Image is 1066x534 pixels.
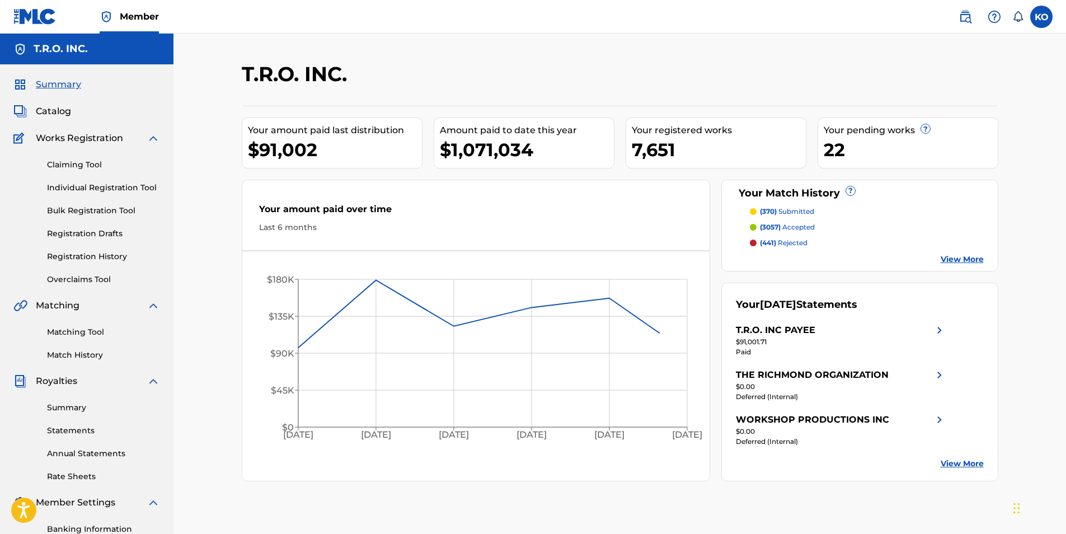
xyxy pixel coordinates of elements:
[36,132,123,145] span: Works Registration
[120,10,159,23] span: Member
[988,10,1001,24] img: help
[268,311,294,322] tspan: $135K
[36,105,71,118] span: Catalog
[933,368,946,382] img: right chevron icon
[47,425,160,437] a: Statements
[147,496,160,509] img: expand
[959,10,972,24] img: search
[750,207,984,217] a: (370) submitted
[736,413,889,427] div: WORKSHOP PRODUCTIONS INC
[760,238,807,248] p: rejected
[283,430,313,441] tspan: [DATE]
[13,78,81,91] a: SummarySummary
[983,6,1006,28] div: Help
[760,223,781,231] span: (3057)
[248,124,422,137] div: Your amount paid last distribution
[13,105,27,118] img: Catalog
[47,448,160,460] a: Annual Statements
[933,413,946,427] img: right chevron icon
[760,207,777,216] span: (370)
[760,238,776,247] span: (441)
[736,368,946,402] a: THE RICHMOND ORGANIZATIONright chevron icon$0.00Deferred (Internal)
[242,62,353,87] h2: T.R.O. INC.
[736,186,984,201] div: Your Match History
[270,385,294,396] tspan: $45K
[147,132,160,145] img: expand
[259,203,693,222] div: Your amount paid over time
[736,392,946,402] div: Deferred (Internal)
[100,10,113,24] img: Top Rightsholder
[281,422,293,433] tspan: $0
[736,347,946,357] div: Paid
[760,222,815,232] p: accepted
[750,238,984,248] a: (441) rejected
[824,137,998,162] div: 22
[47,274,160,285] a: Overclaims Tool
[36,374,77,388] span: Royalties
[760,207,814,217] p: submitted
[736,382,946,392] div: $0.00
[736,437,946,447] div: Deferred (Internal)
[736,413,946,447] a: WORKSHOP PRODUCTIONS INCright chevron icon$0.00Deferred (Internal)
[672,430,702,441] tspan: [DATE]
[13,132,28,145] img: Works Registration
[921,124,930,133] span: ?
[36,299,79,312] span: Matching
[47,402,160,414] a: Summary
[760,298,796,311] span: [DATE]
[440,124,614,137] div: Amount paid to date this year
[736,337,946,347] div: $91,001.71
[440,137,614,162] div: $1,071,034
[13,299,27,312] img: Matching
[47,471,160,483] a: Rate Sheets
[13,43,27,56] img: Accounts
[36,496,115,509] span: Member Settings
[632,137,806,162] div: 7,651
[516,430,547,441] tspan: [DATE]
[736,368,889,382] div: THE RICHMOND ORGANIZATION
[47,349,160,361] a: Match History
[248,137,422,162] div: $91,002
[750,222,984,232] a: (3057) accepted
[147,299,160,312] img: expand
[1012,11,1023,22] div: Notifications
[13,496,27,509] img: Member Settings
[13,105,71,118] a: CatalogCatalog
[933,324,946,337] img: right chevron icon
[47,326,160,338] a: Matching Tool
[47,159,160,171] a: Claiming Tool
[47,182,160,194] a: Individual Registration Tool
[736,324,946,357] a: T.R.O. INC PAYEEright chevron icon$91,001.71Paid
[147,374,160,388] img: expand
[266,274,294,285] tspan: $180K
[34,43,88,55] h5: T.R.O. INC.
[270,348,294,359] tspan: $90K
[954,6,976,28] a: Public Search
[47,228,160,240] a: Registration Drafts
[47,251,160,263] a: Registration History
[1030,6,1053,28] div: User Menu
[941,458,984,470] a: View More
[13,374,27,388] img: Royalties
[632,124,806,137] div: Your registered works
[736,297,857,312] div: Your Statements
[36,78,81,91] span: Summary
[736,427,946,437] div: $0.00
[361,430,391,441] tspan: [DATE]
[47,205,160,217] a: Bulk Registration Tool
[259,222,693,233] div: Last 6 months
[1010,480,1066,534] iframe: Chat Widget
[594,430,624,441] tspan: [DATE]
[941,254,984,265] a: View More
[1013,491,1020,525] div: Drag
[824,124,998,137] div: Your pending works
[439,430,469,441] tspan: [DATE]
[13,8,57,25] img: MLC Logo
[13,78,27,91] img: Summary
[736,324,815,337] div: T.R.O. INC PAYEE
[846,186,855,195] span: ?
